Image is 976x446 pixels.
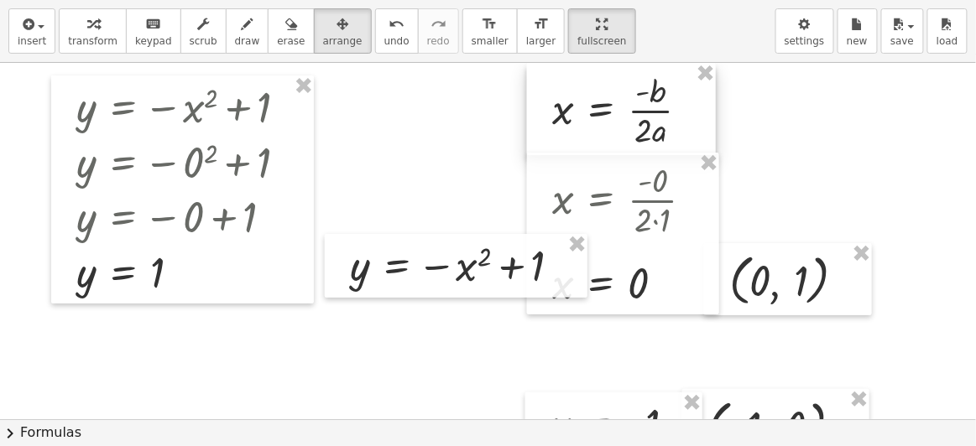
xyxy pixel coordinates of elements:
[145,14,161,34] i: keyboard
[847,35,868,47] span: new
[927,8,968,54] button: load
[431,14,446,34] i: redo
[517,8,565,54] button: format_sizelarger
[937,35,958,47] span: load
[462,8,518,54] button: format_sizesmaller
[785,35,825,47] span: settings
[418,8,459,54] button: redoredo
[533,14,549,34] i: format_size
[838,8,878,54] button: new
[226,8,269,54] button: draw
[8,8,55,54] button: insert
[323,35,363,47] span: arrange
[526,35,556,47] span: larger
[890,35,914,47] span: save
[190,35,217,47] span: scrub
[577,35,626,47] span: fullscreen
[314,8,372,54] button: arrange
[135,35,172,47] span: keypad
[389,14,404,34] i: undo
[384,35,410,47] span: undo
[482,14,498,34] i: format_size
[277,35,305,47] span: erase
[568,8,635,54] button: fullscreen
[881,8,924,54] button: save
[268,8,314,54] button: erase
[68,35,117,47] span: transform
[472,35,509,47] span: smaller
[126,8,181,54] button: keyboardkeypad
[427,35,450,47] span: redo
[375,8,419,54] button: undoundo
[180,8,227,54] button: scrub
[775,8,834,54] button: settings
[18,35,46,47] span: insert
[59,8,127,54] button: transform
[235,35,260,47] span: draw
